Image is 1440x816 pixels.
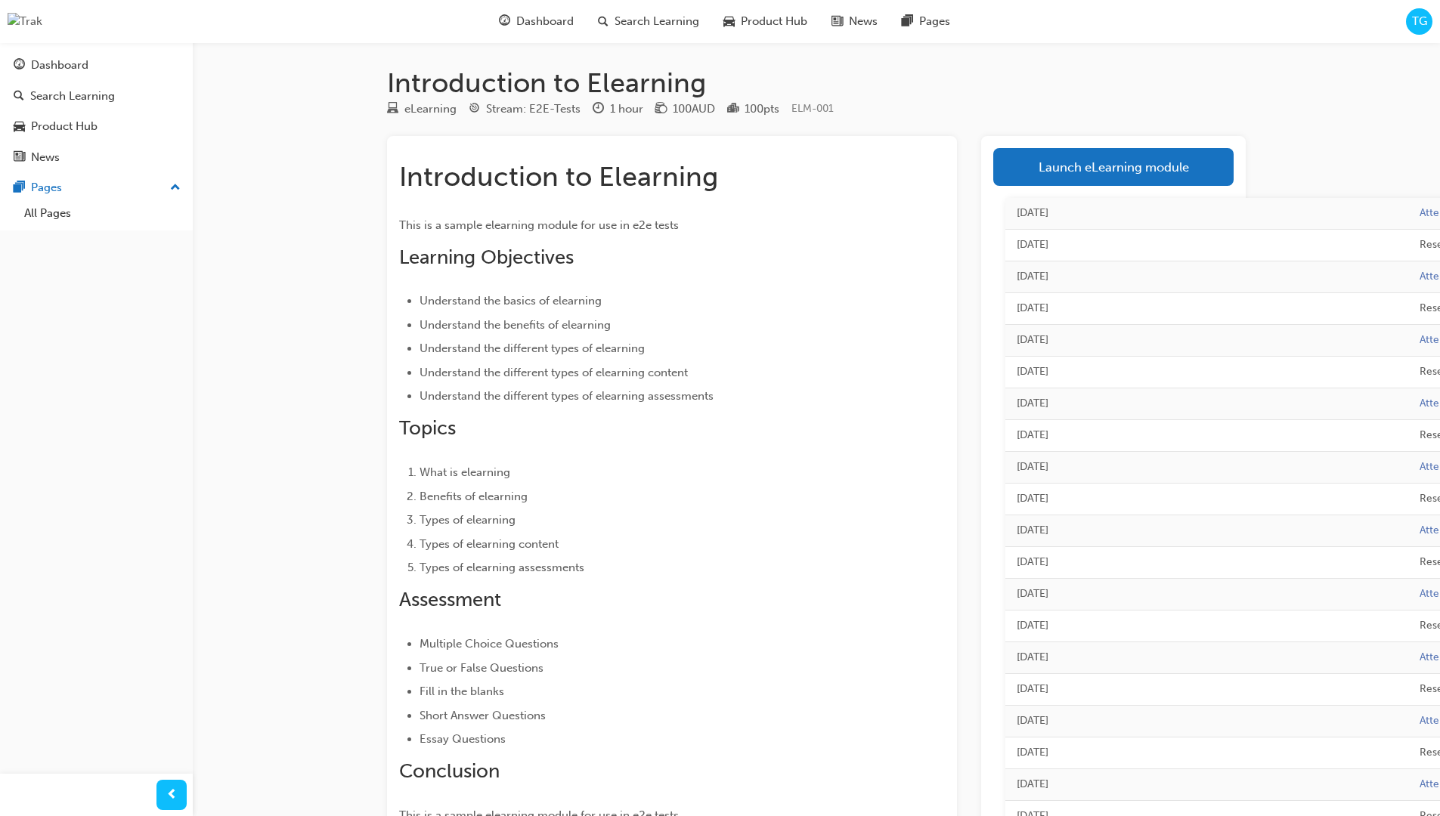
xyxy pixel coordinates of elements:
[420,342,645,355] span: Understand the different types of elearning
[6,48,187,174] button: DashboardSearch LearningProduct HubNews
[399,416,456,440] span: Topics
[420,318,611,332] span: Understand the benefits of elearning
[919,13,950,30] span: Pages
[6,113,187,141] a: Product Hub
[6,174,187,202] button: Pages
[14,90,24,104] span: search-icon
[791,102,834,115] span: Learning resource code
[673,100,715,118] div: 100AUD
[487,6,586,37] a: guage-iconDashboard
[6,82,187,110] a: Search Learning
[6,144,187,172] a: News
[30,88,115,105] div: Search Learning
[586,6,711,37] a: search-iconSearch Learning
[420,637,559,651] span: Multiple Choice Questions
[1017,236,1397,254] div: Wed Aug 27 2025 22:03:29 GMT+0000 (Coordinated Universal Time)
[1017,459,1397,476] div: Mon Aug 25 2025 06:43:46 GMT+0000 (Coordinated Universal Time)
[469,103,480,116] span: target-icon
[1017,712,1397,730] div: Thu Aug 14 2025 06:19:33 GMT+0000 (Coordinated Universal Time)
[166,786,178,805] span: prev-icon
[819,6,890,37] a: news-iconNews
[516,13,574,30] span: Dashboard
[890,6,962,37] a: pages-iconPages
[1412,13,1427,30] span: TG
[831,12,843,31] span: news-icon
[499,12,510,31] span: guage-icon
[727,100,779,119] div: Points
[598,12,609,31] span: search-icon
[1017,395,1397,413] div: Tue Aug 26 2025 03:45:54 GMT+0000 (Coordinated Universal Time)
[31,118,98,135] div: Product Hub
[420,513,516,527] span: Types of elearning
[745,100,779,118] div: 100 pts
[399,218,679,232] span: This is a sample elearning module for use in e2e tests
[1017,744,1397,762] div: Thu Aug 14 2025 06:19:28 GMT+0000 (Coordinated Universal Time)
[387,66,1246,100] h1: Introduction to Elearning
[420,389,714,403] span: Understand the different types of elearning assessments
[610,100,643,118] div: 1 hour
[420,366,688,379] span: Understand the different types of elearning content
[593,100,643,119] div: Duration
[1017,522,1397,539] div: Mon Aug 25 2025 06:30:32 GMT+0000 (Coordinated Universal Time)
[14,181,25,195] span: pages-icon
[404,100,457,118] div: eLearning
[993,148,1234,186] a: Launch eLearning module
[31,179,62,196] div: Pages
[31,149,60,166] div: News
[420,685,504,698] span: Fill in the blanks
[1017,776,1397,793] div: Thu Aug 14 2025 06:05:01 GMT+0000 (Coordinated Universal Time)
[31,57,88,74] div: Dashboard
[8,13,42,30] img: Trak
[1017,681,1397,698] div: Thu Aug 14 2025 09:19:17 GMT+0000 (Coordinated Universal Time)
[1017,617,1397,635] div: Thu Aug 14 2025 09:32:20 GMT+0000 (Coordinated Universal Time)
[1406,8,1432,35] button: TG
[593,103,604,116] span: clock-icon
[1017,300,1397,317] div: Tue Aug 26 2025 08:24:31 GMT+0000 (Coordinated Universal Time)
[14,120,25,134] span: car-icon
[399,160,718,193] span: Introduction to Elearning
[711,6,819,37] a: car-iconProduct Hub
[387,100,457,119] div: Type
[1017,205,1397,222] div: Wed Aug 27 2025 22:03:36 GMT+0000 (Coordinated Universal Time)
[420,294,602,308] span: Understand the basics of elearning
[420,490,528,503] span: Benefits of elearning
[727,103,739,116] span: podium-icon
[1017,332,1397,349] div: Tue Aug 26 2025 08:11:44 GMT+0000 (Coordinated Universal Time)
[1017,649,1397,666] div: Thu Aug 14 2025 09:19:22 GMT+0000 (Coordinated Universal Time)
[1017,363,1397,381] div: Tue Aug 26 2025 08:11:39 GMT+0000 (Coordinated Universal Time)
[723,12,735,31] span: car-icon
[741,13,807,30] span: Product Hub
[420,709,546,722] span: Short Answer Questions
[1017,586,1397,603] div: Thu Aug 14 2025 09:32:26 GMT+0000 (Coordinated Universal Time)
[387,103,398,116] span: learningResourceType_ELEARNING-icon
[469,100,581,119] div: Stream
[170,178,181,198] span: up-icon
[1017,554,1397,571] div: Mon Aug 25 2025 06:30:25 GMT+0000 (Coordinated Universal Time)
[420,537,559,551] span: Types of elearning content
[486,100,581,118] div: Stream: E2E-Tests
[399,246,574,269] span: Learning Objectives
[420,465,510,479] span: What is elearning
[6,51,187,79] a: Dashboard
[655,103,667,116] span: money-icon
[420,661,543,675] span: True or False Questions
[1017,427,1397,444] div: Tue Aug 26 2025 03:45:48 GMT+0000 (Coordinated Universal Time)
[14,59,25,73] span: guage-icon
[399,588,501,611] span: Assessment
[849,13,878,30] span: News
[14,151,25,165] span: news-icon
[655,100,715,119] div: Price
[615,13,699,30] span: Search Learning
[420,561,584,574] span: Types of elearning assessments
[18,202,187,225] a: All Pages
[399,759,500,783] span: Conclusion
[902,12,913,31] span: pages-icon
[420,732,506,746] span: Essay Questions
[1017,490,1397,508] div: Mon Aug 25 2025 06:43:39 GMT+0000 (Coordinated Universal Time)
[1017,268,1397,286] div: Tue Aug 26 2025 08:24:36 GMT+0000 (Coordinated Universal Time)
